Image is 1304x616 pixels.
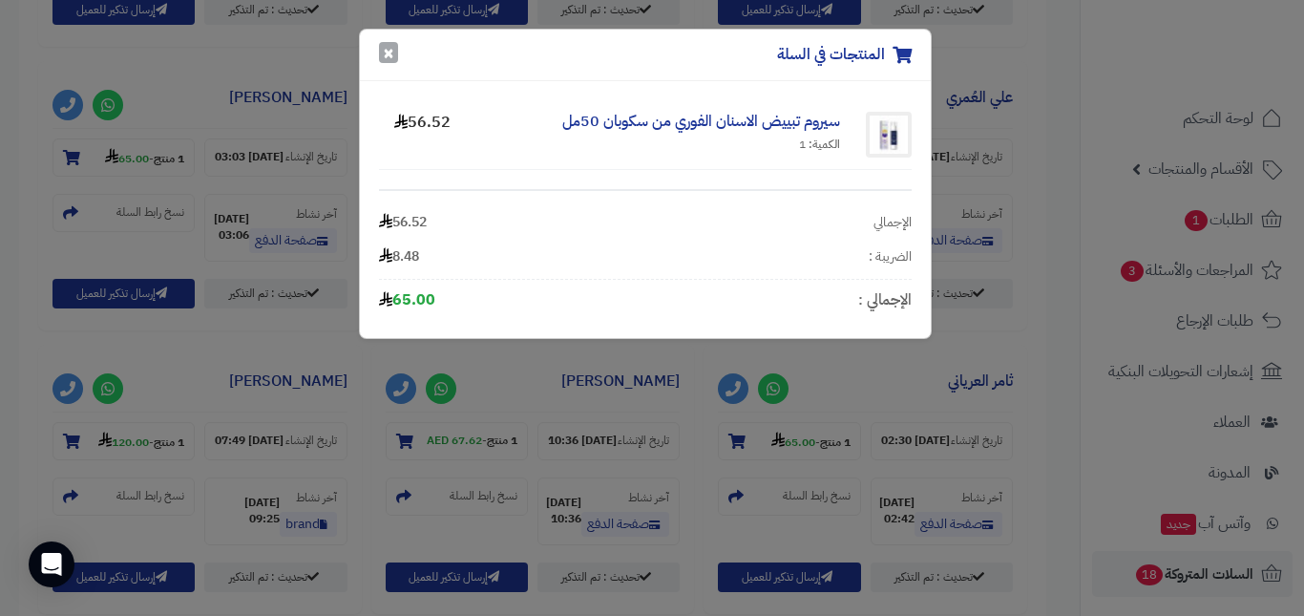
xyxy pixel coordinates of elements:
[379,289,435,311] div: 65.00
[379,112,455,158] div: 56.52
[379,42,398,63] button: ×
[562,110,840,133] a: سيروم تبييض الاسنان الفوري من سكوبان 50مل
[29,542,74,587] div: Open Intercom Messenger
[379,247,419,266] div: 8.48
[379,213,427,232] div: 56.52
